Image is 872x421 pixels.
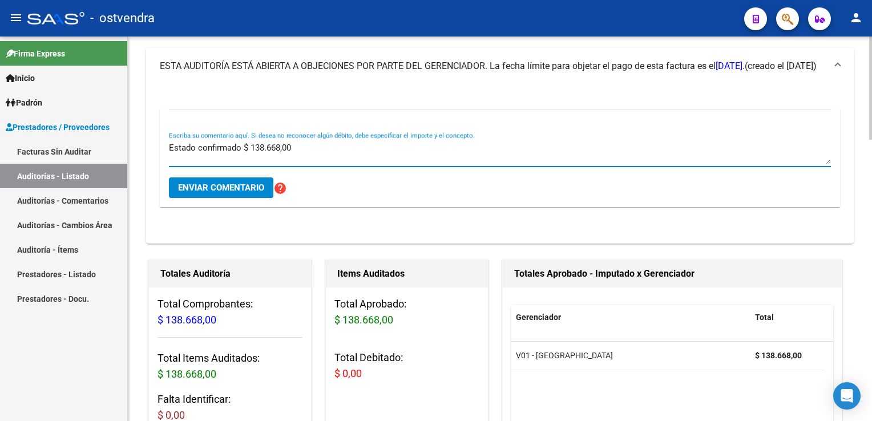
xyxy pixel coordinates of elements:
h1: Totales Aprobado - Imputado x Gerenciador [514,265,830,283]
datatable-header-cell: Gerenciador [511,305,750,330]
span: Padrón [6,96,42,109]
button: Enviar comentario [169,177,273,198]
h3: Total Debitado: [334,350,479,382]
div: Open Intercom Messenger [833,382,861,410]
span: Enviar comentario [178,183,264,193]
strong: $ 138.668,00 [755,351,802,360]
span: Gerenciador [516,313,561,322]
span: (creado el [DATE]) [745,60,817,72]
h3: Total Aprobado: [334,296,479,328]
mat-icon: menu [9,11,23,25]
span: $ 138.668,00 [158,314,216,326]
span: $ 0,00 [334,367,362,379]
span: $ 138.668,00 [158,368,216,380]
h3: Total Comprobantes: [158,296,302,328]
mat-expansion-panel-header: ESTA AUDITORÍA ESTÁ ABIERTA A OBJECIONES POR PARTE DEL GERENCIADOR. La fecha límite para objetar ... [146,48,854,84]
mat-icon: help [273,181,287,195]
span: - ostvendra [90,6,155,31]
span: $ 138.668,00 [334,314,393,326]
span: [DATE]. [716,60,745,71]
span: Inicio [6,72,35,84]
span: Total [755,313,774,322]
span: Firma Express [6,47,65,60]
span: Prestadores / Proveedores [6,121,110,133]
span: $ 0,00 [158,409,185,421]
div: ESTA AUDITORÍA ESTÁ ABIERTA A OBJECIONES POR PARTE DEL GERENCIADOR. La fecha límite para objetar ... [146,84,854,244]
span: V01 - [GEOGRAPHIC_DATA] [516,351,613,360]
h3: Total Items Auditados: [158,350,302,382]
h1: Totales Auditoría [160,265,300,283]
h1: Items Auditados [337,265,477,283]
mat-icon: person [849,11,863,25]
datatable-header-cell: Total [750,305,825,330]
span: ESTA AUDITORÍA ESTÁ ABIERTA A OBJECIONES POR PARTE DEL GERENCIADOR. La fecha límite para objetar ... [160,60,745,71]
